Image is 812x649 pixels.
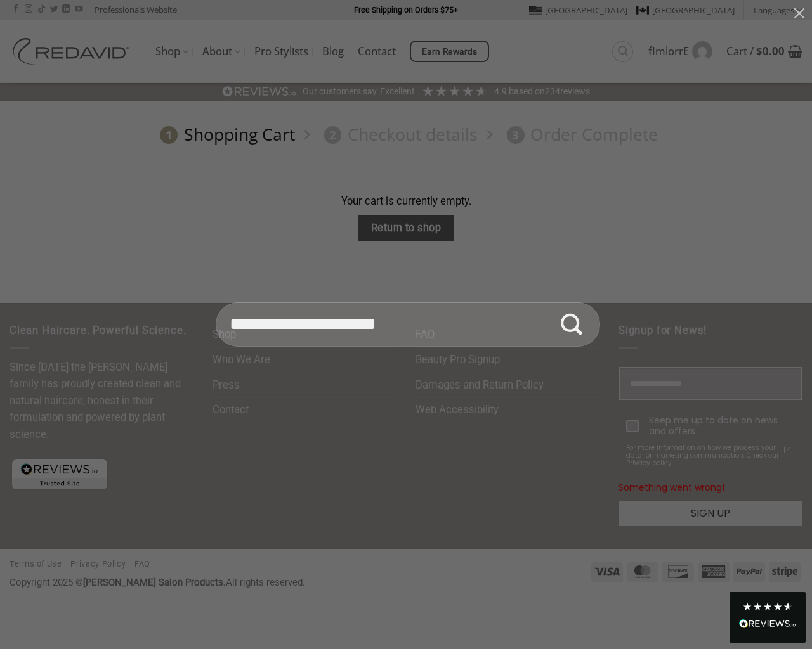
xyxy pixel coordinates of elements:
div: 4.8 Stars [742,601,793,612]
div: Read All Reviews [730,592,806,643]
img: REVIEWS.io [739,619,796,628]
button: Submit [549,302,594,347]
div: Read All Reviews [739,617,796,633]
